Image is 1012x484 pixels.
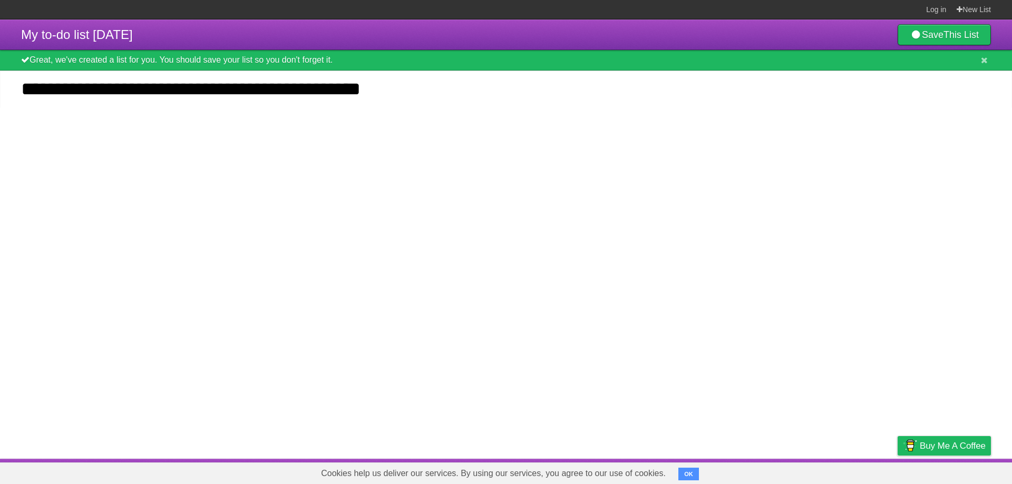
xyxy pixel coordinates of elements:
a: Developers [792,461,835,481]
span: Cookies help us deliver our services. By using our services, you agree to our use of cookies. [310,463,676,484]
a: Suggest a feature [925,461,991,481]
a: Privacy [884,461,911,481]
span: Buy me a coffee [920,437,986,455]
a: SaveThis List [898,24,991,45]
a: Terms [848,461,871,481]
button: OK [678,468,699,480]
b: This List [943,29,979,40]
span: My to-do list [DATE] [21,27,133,42]
a: About [757,461,780,481]
img: Buy me a coffee [903,437,917,455]
a: Buy me a coffee [898,436,991,456]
